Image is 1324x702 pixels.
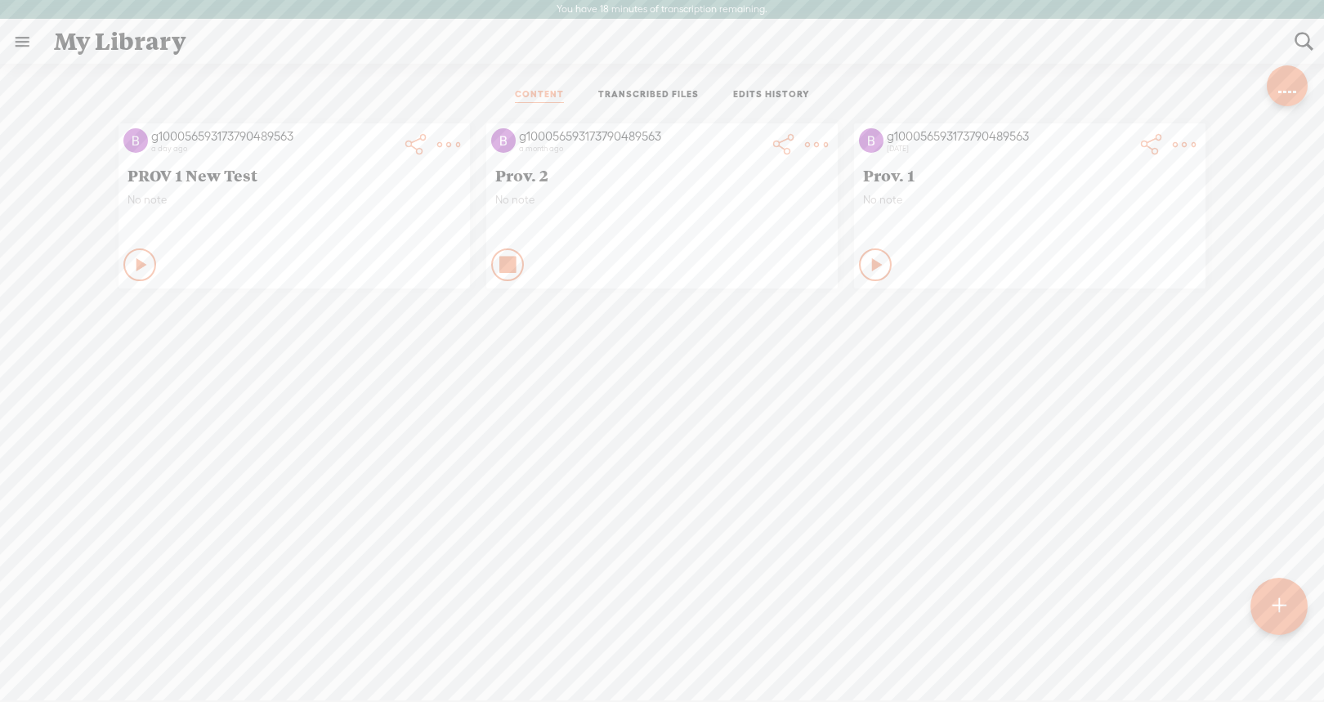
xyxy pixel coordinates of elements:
[887,144,1132,154] div: [DATE]
[519,128,764,145] div: g100056593173790489563
[733,88,810,103] a: EDITS HISTORY
[859,128,883,153] img: http%3A%2F%2Fres.cloudinary.com%2Ftrebble-fm%2Fimage%2Fupload%2Fv1752073307%2Fcom.trebble.trebble...
[123,128,148,153] img: http%3A%2F%2Fres.cloudinary.com%2Ftrebble-fm%2Fimage%2Fupload%2Fv1752073307%2Fcom.trebble.trebble...
[151,144,396,154] div: a day ago
[519,144,764,154] div: a month ago
[598,88,699,103] a: TRANSCRIBED FILES
[557,3,767,16] label: You have 18 minutes of transcription remaining.
[863,165,1197,185] span: Prov. 1
[495,193,829,207] span: No note
[863,193,1197,207] span: No note
[491,128,516,153] img: http%3A%2F%2Fres.cloudinary.com%2Ftrebble-fm%2Fimage%2Fupload%2Fv1752073307%2Fcom.trebble.trebble...
[887,128,1132,145] div: g100056593173790489563
[127,193,461,207] span: No note
[127,165,461,185] span: PROV 1 New Test
[495,165,829,185] span: Prov. 2
[151,128,396,145] div: g100056593173790489563
[515,88,564,103] a: CONTENT
[42,20,1283,63] div: My Library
